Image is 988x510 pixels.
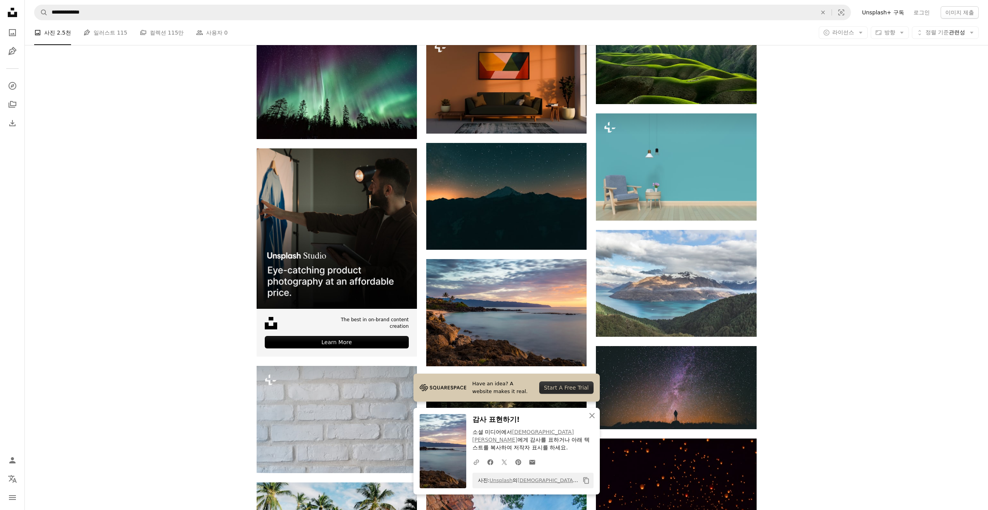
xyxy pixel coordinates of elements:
a: Unsplash+ 구독 [857,6,908,19]
button: 메뉴 [5,490,20,505]
a: 탐색 [5,78,20,94]
a: 일러스트 115 [83,20,127,45]
a: Pinterest에 공유 [511,454,525,470]
a: 일러스트 [5,44,20,59]
img: file-1705255347840-230a6ab5bca9image [420,382,466,393]
a: 푸른 산의 조감도 사진 [596,53,756,60]
a: The best in on-brand content creationLearn More [257,148,417,357]
a: 컬렉션 [5,97,20,112]
a: Twitter에 공유 [497,454,511,470]
a: 낮에 수역 사이의 흐린 하늘 아래 산의 풍경 사진 [596,280,756,287]
a: 별이 빛나는 밤 아래 산 [426,193,587,200]
span: The best in on-brand content creation [321,317,409,330]
a: Unsplash [490,477,512,483]
button: 정렬 기준관련성 [912,26,979,39]
img: 거실 벽은 파란색 안락의자와 램프 내부, 3D 렌더링 [596,113,756,220]
img: 하늘을 바라보며 바위 위에 서 있는 남자의 실루엣 [596,346,756,429]
span: 사진: 의 [474,474,580,487]
a: 홈 — Unsplash [5,5,20,22]
a: 이메일로 공유에 공유 [525,454,539,470]
span: 라이선스 [832,29,854,35]
a: 컬렉션 115만 [140,20,184,45]
button: Unsplash 검색 [35,5,48,20]
button: 언어 [5,471,20,487]
a: Have an idea? A website makes it real.Start A Free Trial [413,374,600,402]
img: 별이 빛나는 밤 아래 산 [426,143,587,250]
img: Rockl 앞의 푸른 바다 [426,259,587,366]
a: 하늘을 바라보며 바위 위에 서 있는 남자의 실루엣 [596,384,756,391]
p: 소셜 미디어에서 에게 감사를 표하거나 아래 텍스트를 복사하여 저작자 표시를 하세요. [472,428,594,452]
img: 밤에 Aurora Borealis 근처의 나무 실루엣 [257,32,417,139]
a: 흰색 벽돌 벽의 클로즈업 [257,416,417,423]
span: 115 [117,28,127,37]
a: [DEMOGRAPHIC_DATA][PERSON_NAME] [517,477,617,483]
a: Rockl 앞의 푸른 바다 [426,309,587,316]
a: 밤에 Aurora Borealis 근처의 나무 실루엣 [257,82,417,89]
span: Have an idea? A website makes it real. [472,380,533,395]
div: Learn More [265,336,409,348]
a: 거실 벽은 파란색 안락의자와 램프 내부, 3D 렌더링 [596,164,756,171]
span: 방향 [884,29,895,35]
img: file-1715714098234-25b8b4e9d8faimage [257,148,417,309]
img: file-1631678316303-ed18b8b5cb9cimage [265,317,277,329]
img: 소파가 있는 거실과 벽에 그림이 걸려 있습니다 [426,33,587,134]
span: 정렬 기준 [925,29,949,35]
button: 시각적 검색 [832,5,851,20]
button: 방향 [871,26,909,39]
a: 다운로드 내역 [5,115,20,131]
img: 낮에 수역 사이의 흐린 하늘 아래 산의 풍경 사진 [596,230,756,337]
form: 사이트 전체에서 이미지 찾기 [34,5,851,20]
a: 하늘 위를 날아다니는 종이 랜턴 [596,488,756,495]
a: 소파가 있는 거실과 벽에 그림이 걸려 있습니다 [426,80,587,87]
button: 삭제 [814,5,832,20]
a: Facebook에 공유 [483,454,497,470]
img: 흰색 벽돌 벽의 클로즈업 [257,366,417,473]
button: 클립보드에 복사하기 [580,474,593,487]
button: 이미지 제출 [941,6,979,19]
a: 로그인 [909,6,934,19]
span: 0 [224,28,228,37]
span: 관련성 [925,29,965,37]
a: [DEMOGRAPHIC_DATA][PERSON_NAME] [472,429,574,443]
h3: 감사 표현하기! [472,414,594,425]
a: 사용자 0 [196,20,227,45]
a: 로그인 / 가입 [5,453,20,468]
button: 라이선스 [819,26,868,39]
span: 115만 [168,28,184,37]
img: 푸른 산의 조감도 사진 [596,9,756,104]
div: Start A Free Trial [539,381,593,394]
a: 사진 [5,25,20,40]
